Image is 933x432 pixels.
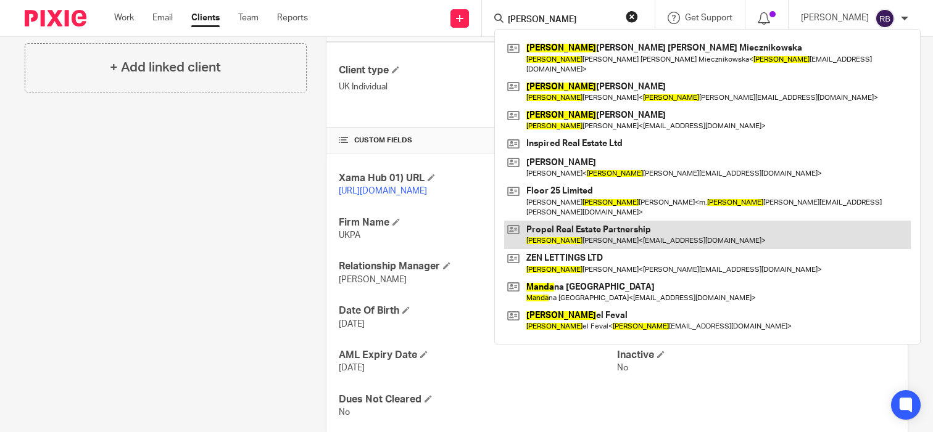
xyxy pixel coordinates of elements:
span: [DATE] [339,364,365,372]
span: No [617,364,628,372]
h4: Date Of Birth [339,304,617,317]
a: [URL][DOMAIN_NAME] [339,187,427,195]
span: UKPA [339,231,360,240]
span: Get Support [685,14,732,22]
h4: Relationship Manager [339,260,617,273]
a: Clients [191,12,220,24]
h4: CUSTOM FIELDS [339,136,617,145]
p: UK Individual [339,81,617,93]
a: Email [152,12,173,24]
span: No [339,408,350,417]
h4: Firm Name [339,216,617,229]
h4: Dues Not Cleared [339,393,617,406]
img: svg%3E [875,9,895,28]
input: Search [507,15,618,26]
button: Clear [626,10,638,23]
a: Reports [277,12,308,24]
a: Team [238,12,259,24]
h4: Xama Hub 01) URL [339,172,617,185]
h4: Inactive [617,349,895,362]
h4: + Add linked client [110,58,221,77]
h4: Client type [339,64,617,77]
p: [PERSON_NAME] [801,12,869,24]
span: [PERSON_NAME] [339,275,407,284]
h4: AML Expiry Date [339,349,617,362]
a: Work [114,12,134,24]
span: [DATE] [339,320,365,328]
img: Pixie [25,10,86,26]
